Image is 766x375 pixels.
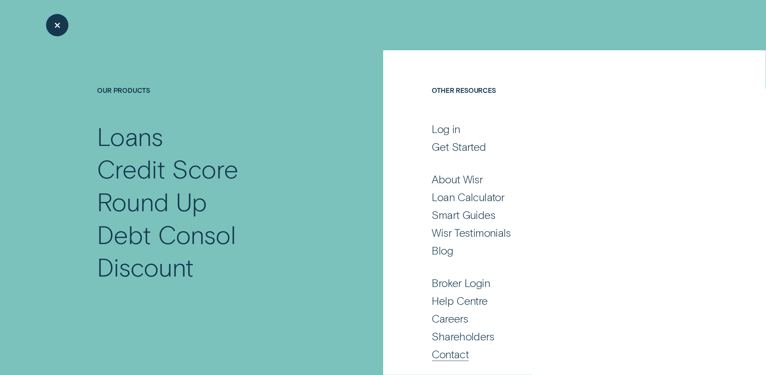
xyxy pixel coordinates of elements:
[432,329,494,343] div: Shareholders
[432,208,496,221] div: Smart Guides
[432,86,668,120] h4: Other Resources
[432,190,668,204] a: Loan Calculator
[432,347,668,361] a: Contact
[432,276,490,289] div: Broker Login
[97,218,330,283] a: Debt Consol Discount
[97,152,238,185] div: Credit Score
[432,172,483,186] div: About Wisr
[432,311,468,325] div: Careers
[432,276,668,289] a: Broker Login
[97,86,330,120] h4: Our Products
[432,226,668,239] a: Wisr Testimonials
[432,208,668,221] a: Smart Guides
[432,329,668,343] a: Shareholders
[432,243,453,257] div: Blog
[432,122,668,135] a: Log in
[432,172,668,186] a: About Wisr
[432,122,460,135] div: Log in
[432,140,668,153] a: Get Started
[97,120,163,153] div: Loans
[97,152,330,185] a: Credit Score
[432,140,486,153] div: Get Started
[432,226,511,239] div: Wisr Testimonials
[432,347,469,361] div: Contact
[432,311,668,325] a: Careers
[432,243,668,257] a: Blog
[97,120,330,153] a: Loans
[97,185,330,218] a: Round Up
[432,294,668,307] a: Help Centre
[432,190,505,204] div: Loan Calculator
[97,185,207,218] div: Round Up
[46,14,69,37] button: Close Menu
[432,294,488,307] div: Help Centre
